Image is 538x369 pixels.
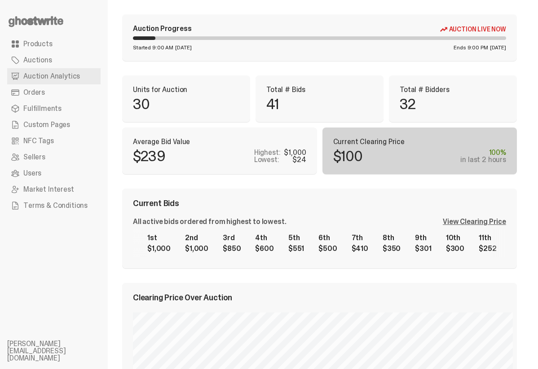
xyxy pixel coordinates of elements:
p: Units for Auction [133,86,239,93]
p: Average Bid Value [133,138,306,145]
div: in last 2 hours [460,156,506,163]
div: $1,000 [284,149,306,156]
div: Current Bids [133,199,506,207]
div: 100% [460,149,506,156]
p: Current Clearing Price [333,138,507,145]
div: View Clearing Price [443,218,506,225]
a: Market Interest [7,181,101,198]
span: Fulfillments [23,105,62,112]
div: 7th [352,234,368,242]
span: Terms & Conditions [23,202,88,209]
a: Auction Analytics [7,68,101,84]
div: 10th [446,234,464,242]
div: $410 [352,245,368,252]
span: Orders [23,89,45,96]
div: $1,000 [147,245,171,252]
div: 1st [147,234,171,242]
a: NFC Tags [7,133,101,149]
span: Products [23,40,53,48]
span: [DATE] [490,45,506,50]
p: 30 [133,97,150,111]
div: $300 [446,245,464,252]
p: Total # Bidders [400,86,506,93]
p: Total # Bids [266,86,373,93]
p: $239 [133,149,165,163]
a: Sellers [7,149,101,165]
a: Terms & Conditions [7,198,101,214]
div: 9th [415,234,431,242]
div: 3rd [223,234,241,242]
span: Auctions [23,57,52,64]
div: 11th [479,234,496,242]
p: 32 [400,97,415,111]
div: 4th [255,234,273,242]
p: Highest: [254,149,281,156]
span: Auction Live Now [449,26,506,33]
div: All active bids ordered from highest to lowest. [133,218,286,225]
span: Auction Analytics [23,73,80,80]
a: Users [7,165,101,181]
a: Products [7,36,101,52]
a: Orders [7,84,101,101]
li: [PERSON_NAME][EMAIL_ADDRESS][DOMAIN_NAME] [7,340,115,362]
div: $500 [318,245,337,252]
div: Auction Progress [133,25,191,33]
a: Custom Pages [7,117,101,133]
div: $551 [288,245,304,252]
span: Market Interest [23,186,74,193]
p: $100 [333,149,363,163]
div: 8th [383,234,401,242]
span: Sellers [23,154,45,161]
p: 41 [266,97,279,111]
div: $1,000 [185,245,208,252]
a: Fulfillments [7,101,101,117]
div: $252 [479,245,496,252]
div: 6th [318,234,337,242]
div: $850 [223,245,241,252]
div: $350 [383,245,401,252]
div: $24 [292,156,306,163]
span: Users [23,170,41,177]
span: Started 9:00 AM [133,45,173,50]
div: $301 [415,245,431,252]
span: [DATE] [175,45,191,50]
a: Auctions [7,52,101,68]
span: Ends 9:00 PM [454,45,488,50]
span: NFC Tags [23,137,54,145]
div: Clearing Price Over Auction [133,294,506,302]
p: Lowest: [254,156,279,163]
div: 2nd [185,234,208,242]
div: $600 [255,245,273,252]
div: 5th [288,234,304,242]
span: Custom Pages [23,121,70,128]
